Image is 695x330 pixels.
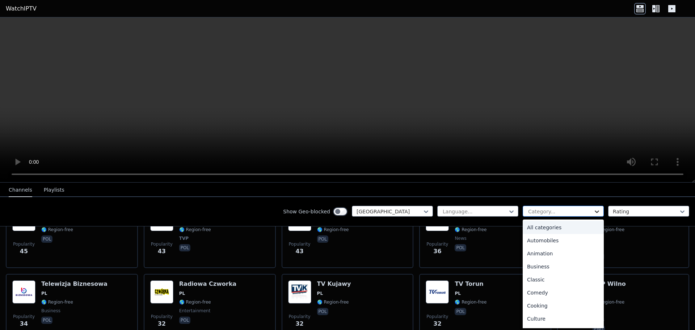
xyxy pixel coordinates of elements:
p: pol [179,317,190,324]
span: 32 [158,319,166,328]
span: 45 [20,247,28,256]
img: Telewizja Biznesowa [12,280,35,304]
h6: TV Torun [455,280,486,288]
span: Popularity [151,314,173,319]
span: Popularity [426,314,448,319]
h6: TVP Wilno [593,280,626,288]
img: Radiowa Czworka [150,280,173,304]
span: Popularity [13,241,35,247]
p: pol [455,244,466,251]
div: Classic [523,273,604,286]
span: 32 [295,319,303,328]
span: 🌎 Region-free [593,299,624,305]
img: TV Torun [426,280,449,304]
span: 32 [433,319,441,328]
button: Channels [9,183,32,197]
span: 🌎 Region-free [455,299,486,305]
div: Comedy [523,286,604,299]
span: 🌎 Region-free [593,227,624,233]
a: WatchIPTV [6,4,37,13]
span: 🌎 Region-free [317,299,349,305]
p: pol [317,308,328,315]
span: 🌎 Region-free [317,227,349,233]
span: Popularity [13,314,35,319]
span: TVP [179,235,189,241]
img: TV Kujawy [288,280,311,304]
p: pol [317,235,328,243]
span: entertainment [179,308,211,314]
span: Popularity [289,314,311,319]
div: Animation [523,247,604,260]
span: Popularity [426,241,448,247]
span: 43 [158,247,166,256]
label: Show Geo-blocked [283,208,330,215]
span: news [455,235,466,241]
span: 🌎 Region-free [41,299,73,305]
span: 34 [20,319,28,328]
h6: TV Kujawy [317,280,351,288]
p: pol [179,244,190,251]
div: Culture [523,312,604,325]
div: Business [523,260,604,273]
p: pol [41,317,52,324]
button: Playlists [44,183,64,197]
h6: Telewizja Biznesowa [41,280,108,288]
span: Popularity [151,241,173,247]
span: PL [179,291,185,296]
span: 🌎 Region-free [455,227,486,233]
span: 🌎 Region-free [179,299,211,305]
span: 🌎 Region-free [41,227,73,233]
p: pol [455,308,466,315]
span: Popularity [289,241,311,247]
div: All categories [523,221,604,234]
span: 🌎 Region-free [179,227,211,233]
span: 43 [295,247,303,256]
span: PL [455,291,460,296]
span: PL [317,291,323,296]
div: Automobiles [523,234,604,247]
span: 36 [433,247,441,256]
span: PL [41,291,47,296]
p: pol [41,235,52,243]
div: Cooking [523,299,604,312]
span: business [41,308,60,314]
h6: Radiowa Czworka [179,280,236,288]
